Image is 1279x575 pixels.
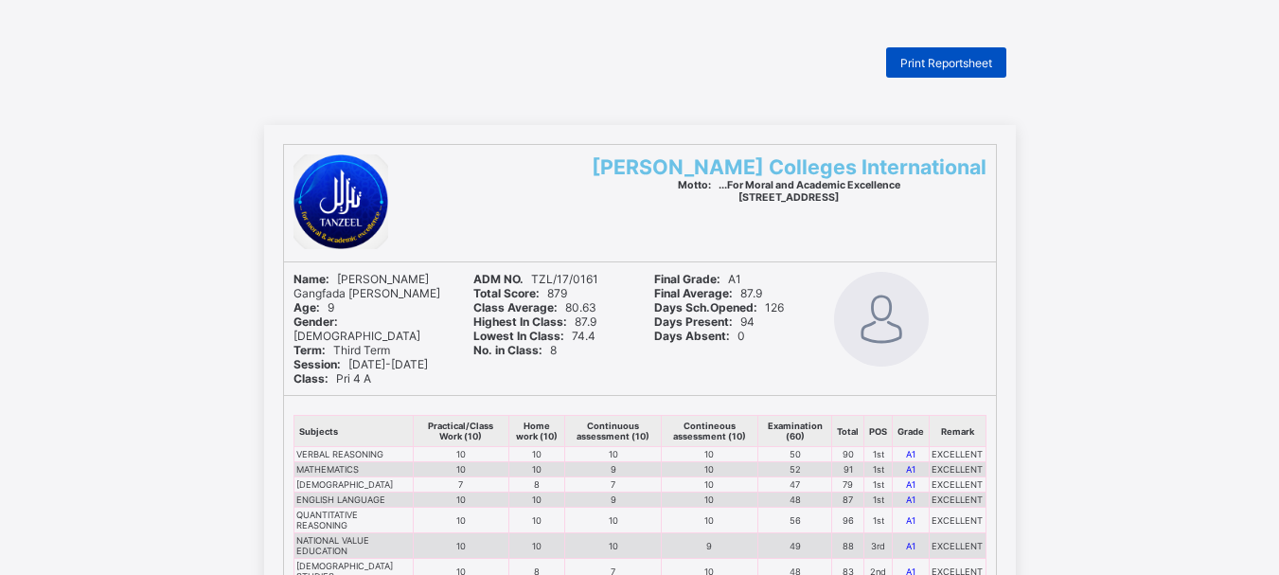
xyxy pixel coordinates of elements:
[930,416,986,447] th: Remark
[930,508,986,533] td: EXCELLENT
[508,416,565,447] th: Home work (10)
[293,533,413,559] td: NATIONAL VALUE EDUCATION
[413,508,508,533] td: 10
[413,533,508,559] td: 10
[893,508,930,533] td: A1
[738,191,839,204] span: [STREET_ADDRESS]
[473,300,596,314] span: 80.63
[293,343,326,357] b: Term:
[473,286,567,300] span: 879
[654,300,757,314] b: Days Sch.Opened:
[508,462,565,477] td: 10
[654,286,762,300] span: 87.9
[654,272,720,286] b: Final Grade:
[473,314,596,329] span: 87.9
[592,154,986,179] span: [PERSON_NAME] Colleges International
[678,179,900,191] span: ...For Moral and Academic Excellence
[293,416,413,447] th: Subjects
[565,508,662,533] td: 10
[893,462,930,477] td: A1
[893,416,930,447] th: Grade
[413,477,508,493] td: 7
[565,416,662,447] th: Continuous assessment (10)
[413,462,508,477] td: 10
[832,447,864,462] td: 90
[661,447,757,462] td: 10
[757,508,832,533] td: 56
[832,462,864,477] td: 91
[293,300,334,314] span: 9
[473,300,558,314] b: Class Average:
[757,477,832,493] td: 47
[293,314,338,329] b: Gender:
[893,533,930,559] td: A1
[661,533,757,559] td: 9
[293,300,320,314] b: Age:
[930,447,986,462] td: EXCELLENT
[930,533,986,559] td: EXCELLENT
[293,343,390,357] span: Third Term
[293,447,413,462] td: VERBAL REASONING
[661,416,757,447] th: Contineous assessment (10)
[473,272,524,286] b: ADM NO.
[832,533,864,559] td: 88
[654,329,745,343] span: 0
[661,493,757,508] td: 10
[293,462,413,477] td: MATHEMATICS
[864,493,893,508] td: 1st
[293,371,371,386] span: Pri 4 A
[293,272,440,300] span: [PERSON_NAME] Gangfada [PERSON_NAME]
[654,272,741,286] span: A1
[293,493,413,508] td: ENGLISH LANGUAGE
[473,286,540,300] b: Total Score:
[293,314,420,343] span: [DEMOGRAPHIC_DATA]
[293,272,329,286] b: Name:
[293,357,341,371] b: Session:
[508,447,565,462] td: 10
[832,477,864,493] td: 79
[508,477,565,493] td: 8
[757,533,832,559] td: 49
[413,447,508,462] td: 10
[565,447,662,462] td: 10
[864,533,893,559] td: 3rd
[864,508,893,533] td: 1st
[473,272,598,286] span: TZL/17/0161
[413,493,508,508] td: 10
[661,462,757,477] td: 10
[864,462,893,477] td: 1st
[473,329,564,343] b: Lowest In Class:
[654,314,755,329] span: 94
[757,493,832,508] td: 48
[293,477,413,493] td: [DEMOGRAPHIC_DATA]
[565,493,662,508] td: 9
[473,329,595,343] span: 74.4
[930,477,986,493] td: EXCELLENT
[678,179,711,191] b: Motto:
[654,286,733,300] b: Final Average:
[293,371,329,386] b: Class:
[893,447,930,462] td: A1
[930,462,986,477] td: EXCELLENT
[654,314,733,329] b: Days Present:
[757,447,832,462] td: 50
[893,477,930,493] td: A1
[565,477,662,493] td: 7
[413,416,508,447] th: Practical/Class Work (10)
[757,462,832,477] td: 52
[473,314,567,329] b: Highest In Class:
[864,447,893,462] td: 1st
[930,493,986,508] td: EXCELLENT
[893,493,930,508] td: A1
[661,508,757,533] td: 10
[473,343,542,357] b: No. in Class:
[661,477,757,493] td: 10
[473,343,557,357] span: 8
[293,508,413,533] td: QUANTITATIVE REASONING
[565,533,662,559] td: 10
[508,533,565,559] td: 10
[864,477,893,493] td: 1st
[832,508,864,533] td: 96
[654,329,730,343] b: Days Absent:
[565,462,662,477] td: 9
